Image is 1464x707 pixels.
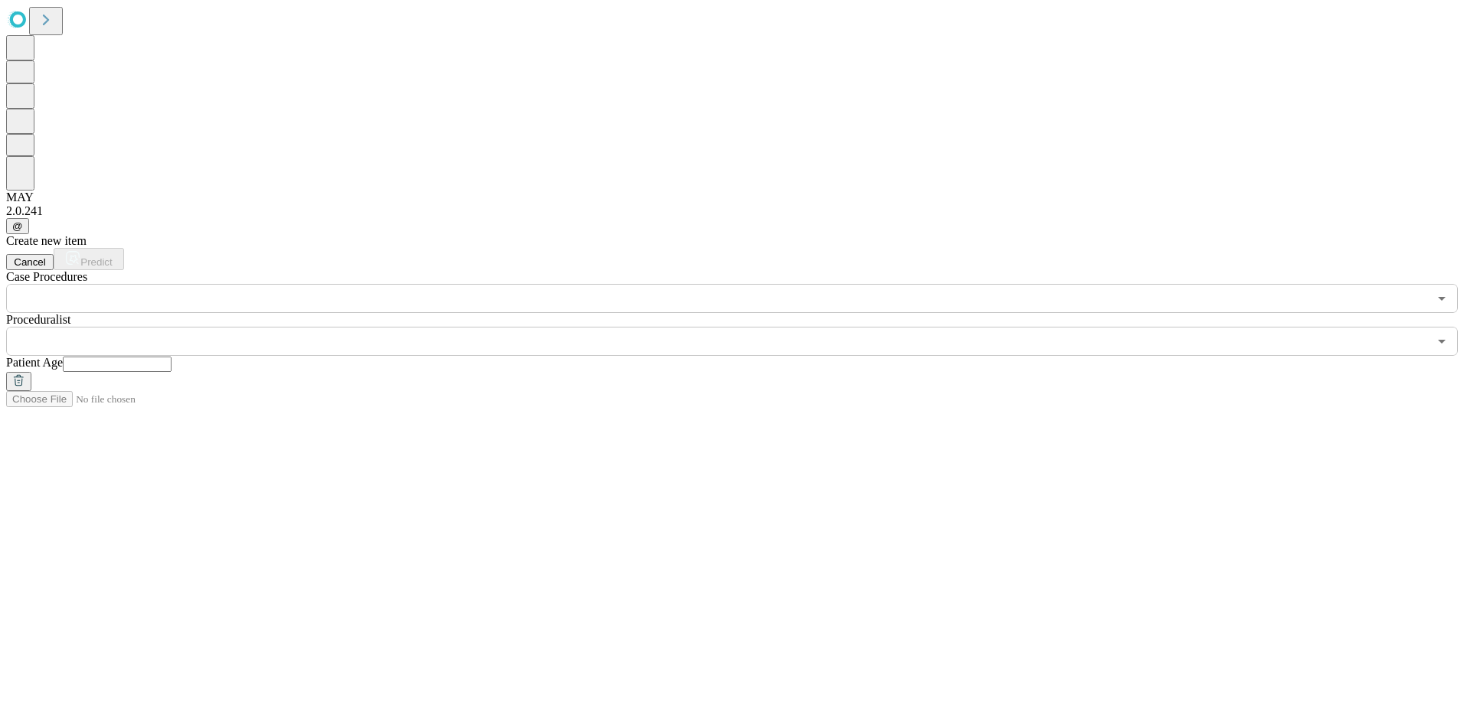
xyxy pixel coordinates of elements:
button: Open [1431,288,1453,309]
button: Cancel [6,254,54,270]
span: Cancel [14,256,46,268]
span: @ [12,220,23,232]
span: Scheduled Procedure [6,270,87,283]
span: Patient Age [6,356,63,369]
span: Proceduralist [6,313,70,326]
button: @ [6,218,29,234]
button: Open [1431,331,1453,352]
div: MAY [6,191,1458,204]
button: Predict [54,248,124,270]
span: Create new item [6,234,87,247]
span: Predict [80,256,112,268]
div: 2.0.241 [6,204,1458,218]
